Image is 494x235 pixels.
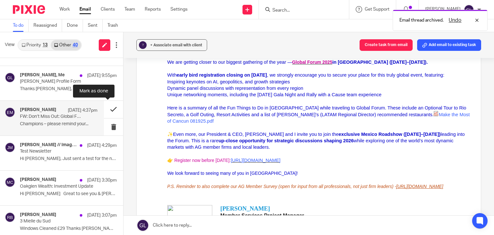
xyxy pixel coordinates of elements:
[464,5,474,15] img: svg%3E
[20,114,82,119] p: FW: Don’t Miss Out: Global Forum Early Bird Ends [DATE] + Exclusive Mexico Roadshow
[59,6,70,13] a: Work
[13,19,29,32] a: To do
[20,177,56,183] h4: [PERSON_NAME]
[67,19,83,32] a: Done
[170,6,188,13] a: Settings
[68,213,110,218] span: [PHONE_NUMBER]
[33,19,62,32] a: Reassigned
[107,19,123,32] a: Trash
[20,107,56,113] h4: [PERSON_NAME]
[20,121,97,127] p: Champions – please remind your...
[101,6,115,13] a: Clients
[125,35,165,40] a: Global Forum 2025
[145,6,161,13] a: Reports
[399,17,444,23] p: Email thread archived.
[20,219,97,224] p: 3 Mielle du Sud
[42,43,48,47] div: 13
[139,41,147,49] div: ?
[53,207,171,212] a: [PERSON_NAME][EMAIL_ADDRESS][DOMAIN_NAME]
[51,113,186,118] b: up-close opportunity for strategic discussions shaping 2026
[53,188,137,193] b: Member Services Project Manager
[360,39,413,51] button: Create task from email
[5,42,14,48] span: View
[53,180,103,187] span: [PERSON_NAME]
[63,133,113,138] a: [URL][DOMAIN_NAME]
[20,86,117,92] p: Thanks [PERSON_NAME], All good. ...
[20,142,77,148] h4: [PERSON_NAME] // Image Matters
[7,133,63,138] span: Register now before [DATE]:
[5,212,15,222] img: svg%3E
[20,184,97,189] p: Oakglen Wealth: Investment Update
[53,213,67,218] b: Office:
[182,8,186,12] sup: st
[165,35,261,40] span: in [GEOGRAPHIC_DATA] ([DATE]–[DATE]).
[5,72,15,83] img: svg%3E
[87,142,117,149] p: [DATE] 4:29pm
[87,212,117,219] p: [DATE] 3:07pm
[5,177,15,187] img: svg%3E
[9,48,100,53] b: early bird registration closing on [DATE]
[68,107,97,114] p: [DATE] 4:37pm
[20,149,97,154] p: Test Newsletter
[447,16,463,24] button: Undo
[20,79,97,84] p: [PERSON_NAME] Profile Form
[229,159,276,164] a: [URL][DOMAIN_NAME]
[171,107,273,112] b: exclusive Mexico Roadshow ([DATE]–[DATE])
[136,39,207,51] button: ? + Associate email with client
[18,40,51,50] a: Priority13
[73,43,78,47] div: 40
[150,43,202,47] span: + Associate email with client
[87,177,117,183] p: [DATE] 3:30pm
[53,200,91,207] span: Allinial Global
[53,194,70,200] span: She/Her
[124,6,135,13] a: Team
[88,19,103,32] a: Sent
[266,86,271,91] img: pdf_16x16.png
[417,39,481,51] button: Add email to existing task
[5,107,15,117] img: svg%3E
[20,156,117,162] p: Hi [PERSON_NAME], Just sent a test for the next...
[13,5,45,14] img: Pixie
[20,226,117,231] p: Windows Cleaned £29 Thanks [PERSON_NAME] Bank:...
[51,40,81,50] a: Other40
[20,191,117,197] p: Hi [PERSON_NAME] Great to see you & [PERSON_NAME]...
[20,72,65,78] h4: [PERSON_NAME], Me
[20,212,56,218] h4: [PERSON_NAME]
[79,6,91,13] a: Email
[5,142,15,153] img: svg%3E
[87,72,117,79] p: [DATE] 9:55pm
